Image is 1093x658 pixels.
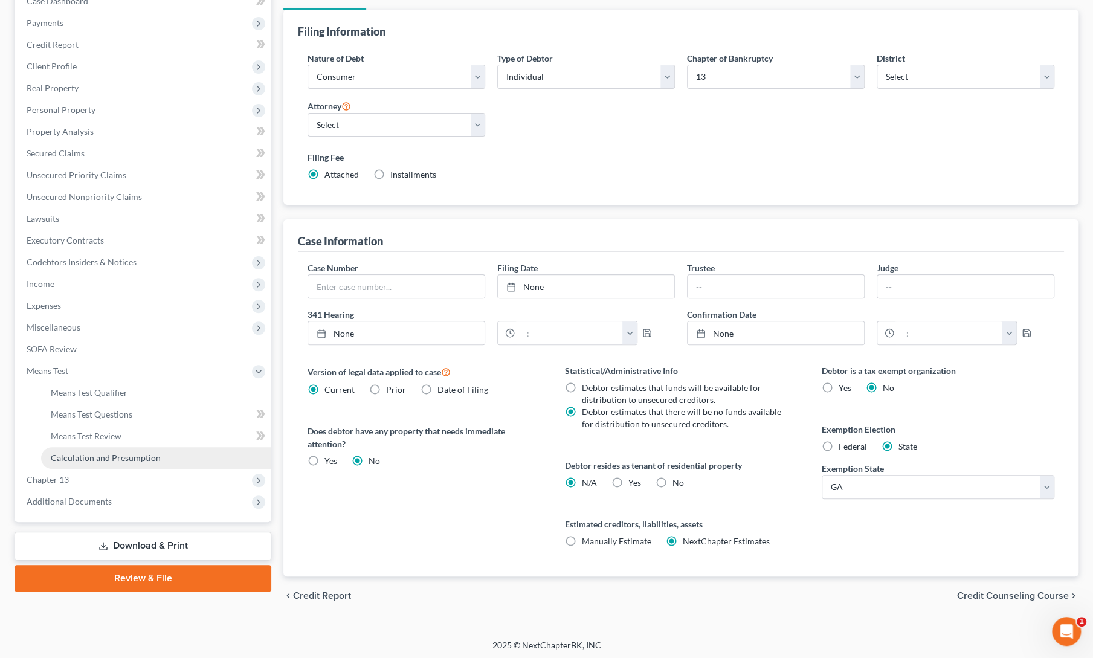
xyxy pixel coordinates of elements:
input: -- : -- [515,321,623,344]
label: Filing Fee [308,151,1054,164]
label: District [877,52,905,65]
label: Debtor resides as tenant of residential property [565,459,798,472]
span: Miscellaneous [27,322,80,332]
a: Means Test Qualifier [41,382,271,404]
span: Date of Filing [437,384,488,395]
a: Lawsuits [17,208,271,230]
label: Statistical/Administrative Info [565,364,798,377]
label: Type of Debtor [497,52,553,65]
span: Means Test Qualifier [51,387,127,398]
a: Review & File [15,565,271,592]
span: Client Profile [27,61,77,71]
span: Real Property [27,83,79,93]
a: Credit Report [17,34,271,56]
a: Download & Print [15,532,271,560]
input: Enter case number... [308,275,485,298]
div: Filing Information [298,24,385,39]
span: Expenses [27,300,61,311]
button: Credit Counseling Course chevron_right [957,591,1078,601]
a: Means Test Questions [41,404,271,425]
label: Case Number [308,262,358,274]
span: Credit Counseling Course [957,591,1069,601]
span: Means Test Questions [51,409,132,419]
span: Income [27,279,54,289]
span: Prior [386,384,406,395]
label: Nature of Debt [308,52,364,65]
span: Yes [628,477,641,488]
span: No [672,477,684,488]
label: Trustee [687,262,715,274]
span: Payments [27,18,63,28]
label: Chapter of Bankruptcy [687,52,773,65]
span: Chapter 13 [27,474,69,485]
span: Manually Estimate [582,536,651,546]
label: Exemption State [822,462,884,475]
span: Credit Report [293,591,351,601]
span: Means Test Review [51,431,121,441]
span: Debtor estimates that there will be no funds available for distribution to unsecured creditors. [582,407,781,429]
label: Does debtor have any property that needs immediate attention? [308,425,540,450]
label: Debtor is a tax exempt organization [822,364,1054,377]
input: -- : -- [894,321,1002,344]
a: Secured Claims [17,143,271,164]
input: -- [877,275,1054,298]
span: Yes [324,456,337,466]
a: Unsecured Nonpriority Claims [17,186,271,208]
span: Federal [839,441,867,451]
input: -- [688,275,864,298]
a: SOFA Review [17,338,271,360]
span: 1 [1077,617,1086,627]
a: None [308,321,485,344]
span: Executory Contracts [27,235,104,245]
span: Additional Documents [27,496,112,506]
label: Attorney [308,98,351,113]
label: Version of legal data applied to case [308,364,540,379]
span: Unsecured Nonpriority Claims [27,192,142,202]
label: Estimated creditors, liabilities, assets [565,518,798,531]
span: Yes [839,382,851,393]
span: N/A [582,477,597,488]
span: SOFA Review [27,344,77,354]
span: Lawsuits [27,213,59,224]
span: Secured Claims [27,148,85,158]
label: 341 Hearing [301,308,681,321]
a: None [688,321,864,344]
span: Installments [390,169,436,179]
i: chevron_right [1069,591,1078,601]
span: Means Test [27,366,68,376]
span: State [898,441,917,451]
span: Unsecured Priority Claims [27,170,126,180]
span: Credit Report [27,39,79,50]
span: Calculation and Presumption [51,453,161,463]
label: Exemption Election [822,423,1054,436]
span: Debtor estimates that funds will be available for distribution to unsecured creditors. [582,382,761,405]
button: chevron_left Credit Report [283,591,351,601]
i: chevron_left [283,591,293,601]
label: Confirmation Date [681,308,1060,321]
a: None [498,275,674,298]
iframe: Intercom live chat [1052,617,1081,646]
span: Personal Property [27,105,95,115]
a: Means Test Review [41,425,271,447]
span: NextChapter Estimates [683,536,770,546]
label: Judge [877,262,898,274]
div: Case Information [298,234,383,248]
span: No [883,382,894,393]
span: Codebtors Insiders & Notices [27,257,137,267]
span: No [369,456,380,466]
a: Property Analysis [17,121,271,143]
span: Property Analysis [27,126,94,137]
a: Executory Contracts [17,230,271,251]
a: Unsecured Priority Claims [17,164,271,186]
span: Current [324,384,355,395]
label: Filing Date [497,262,538,274]
a: Calculation and Presumption [41,447,271,469]
span: Attached [324,169,359,179]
